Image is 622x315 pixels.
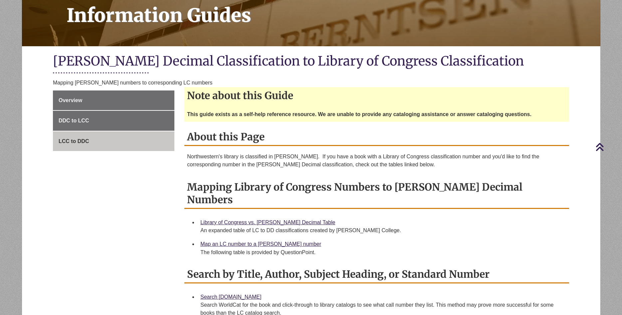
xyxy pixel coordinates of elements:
[184,128,569,146] h2: About this Page
[53,111,174,131] a: DDC to LCC
[184,179,569,209] h2: Mapping Library of Congress Numbers to [PERSON_NAME] Decimal Numbers
[53,131,174,151] a: LCC to DDC
[187,111,531,117] strong: This guide exists as a self-help reference resource. We are unable to provide any cataloging assi...
[59,118,89,123] span: DDC to LCC
[53,53,569,71] h1: [PERSON_NAME] Decimal Classification to Library of Congress Classification
[200,220,335,225] a: Library of Congress vs. [PERSON_NAME] Decimal Table
[200,241,321,247] a: Map an LC number to a [PERSON_NAME] number
[187,153,566,169] p: Northwestern's library is classified in [PERSON_NAME]. If you have a book with a Library of Congr...
[200,227,564,235] div: An expanded table of LC to DD classifications created by [PERSON_NAME] College.
[595,142,620,151] a: Back to Top
[59,138,89,144] span: LCC to DDC
[59,97,82,103] span: Overview
[53,90,174,151] div: Guide Page Menu
[184,266,569,283] h2: Search by Title, Author, Subject Heading, or Standard Number
[53,90,174,110] a: Overview
[53,80,212,85] span: Mapping [PERSON_NAME] numbers to corresponding LC numbers
[184,87,569,104] h2: Note about this Guide
[200,294,261,300] a: Search [DOMAIN_NAME]
[200,248,564,256] div: The following table is provided by QuestionPoint.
